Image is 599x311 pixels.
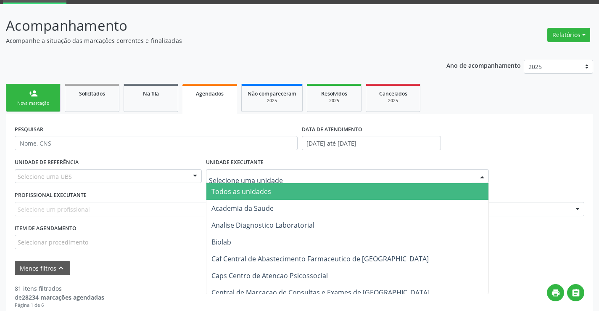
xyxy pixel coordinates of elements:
span: Resolvidos [321,90,347,97]
span: Selecionar procedimento [18,238,88,247]
i: print [551,288,560,298]
p: Acompanhe a situação das marcações correntes e finalizadas [6,36,417,45]
span: Central de Marcacao de Consultas e Exames de [GEOGRAPHIC_DATA] [211,288,430,297]
label: UNIDADE DE REFERÊNCIA [15,156,79,169]
span: Agendados [196,90,224,97]
span: Selecione uma UBS [18,172,72,181]
i: keyboard_arrow_up [56,263,66,273]
p: Acompanhamento [6,15,417,36]
span: Cancelados [379,90,407,97]
div: Nova marcação [12,100,54,106]
span: Analise Diagnostico Laboratorial [211,221,314,230]
span: Todos as unidades [211,187,271,196]
div: de [15,293,104,302]
button: Menos filtroskeyboard_arrow_up [15,261,70,276]
button: print [547,284,564,301]
label: Item de agendamento [15,222,77,235]
span: Caf Central de Abastecimento Farmaceutico de [GEOGRAPHIC_DATA] [211,254,429,263]
input: Selecione um intervalo [302,136,441,150]
i:  [571,288,581,298]
label: PROFISSIONAL EXECUTANTE [15,189,87,202]
div: 2025 [313,98,355,104]
button: Relatórios [547,28,590,42]
div: 2025 [248,98,296,104]
input: Selecione uma unidade [209,172,472,189]
div: Página 1 de 6 [15,302,104,309]
span: Caps Centro de Atencao Psicossocial [211,271,328,280]
span: Biolab [211,237,231,247]
strong: 28234 marcações agendadas [22,293,104,301]
input: Nome, CNS [15,136,298,150]
label: UNIDADE EXECUTANTE [206,156,264,169]
div: 81 itens filtrados [15,284,104,293]
span: Na fila [143,90,159,97]
label: DATA DE ATENDIMENTO [302,123,362,136]
span: Academia da Saude [211,204,274,213]
div: person_add [29,89,38,98]
span: Solicitados [79,90,105,97]
label: PESQUISAR [15,123,43,136]
span: Não compareceram [248,90,296,97]
div: 2025 [372,98,414,104]
button:  [567,284,584,301]
p: Ano de acompanhamento [446,60,521,70]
